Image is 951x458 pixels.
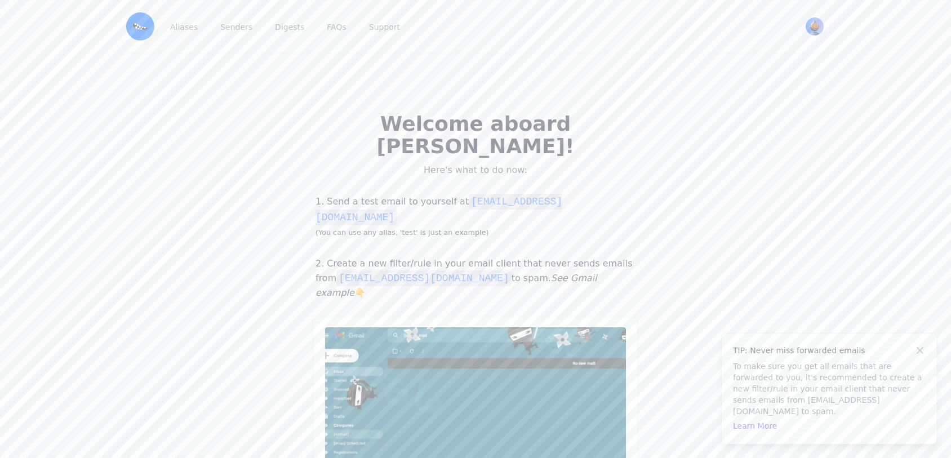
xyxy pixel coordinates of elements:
p: 1. Send a test email to yourself at [313,194,638,239]
code: [EMAIL_ADDRESS][DOMAIN_NAME] [315,194,562,225]
button: User menu [805,16,825,37]
p: 2. Create a new filter/rule in your email client that never sends emails from to spam. 👇 [313,257,638,300]
h2: Welcome aboard [PERSON_NAME]! [349,113,602,158]
p: Here's what to do now: [349,164,602,176]
p: To make sure you get all emails that are forwarded to you, it's recommended to create a new filte... [733,361,926,417]
small: (You can use any alias, 'test' is just an example) [315,228,489,237]
img: beebe's Avatar [806,17,824,35]
h4: TIP: Never miss forwarded emails [733,345,926,356]
a: Learn More [733,421,777,430]
img: Email Monster [126,12,154,41]
code: [EMAIL_ADDRESS][DOMAIN_NAME] [336,270,511,286]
